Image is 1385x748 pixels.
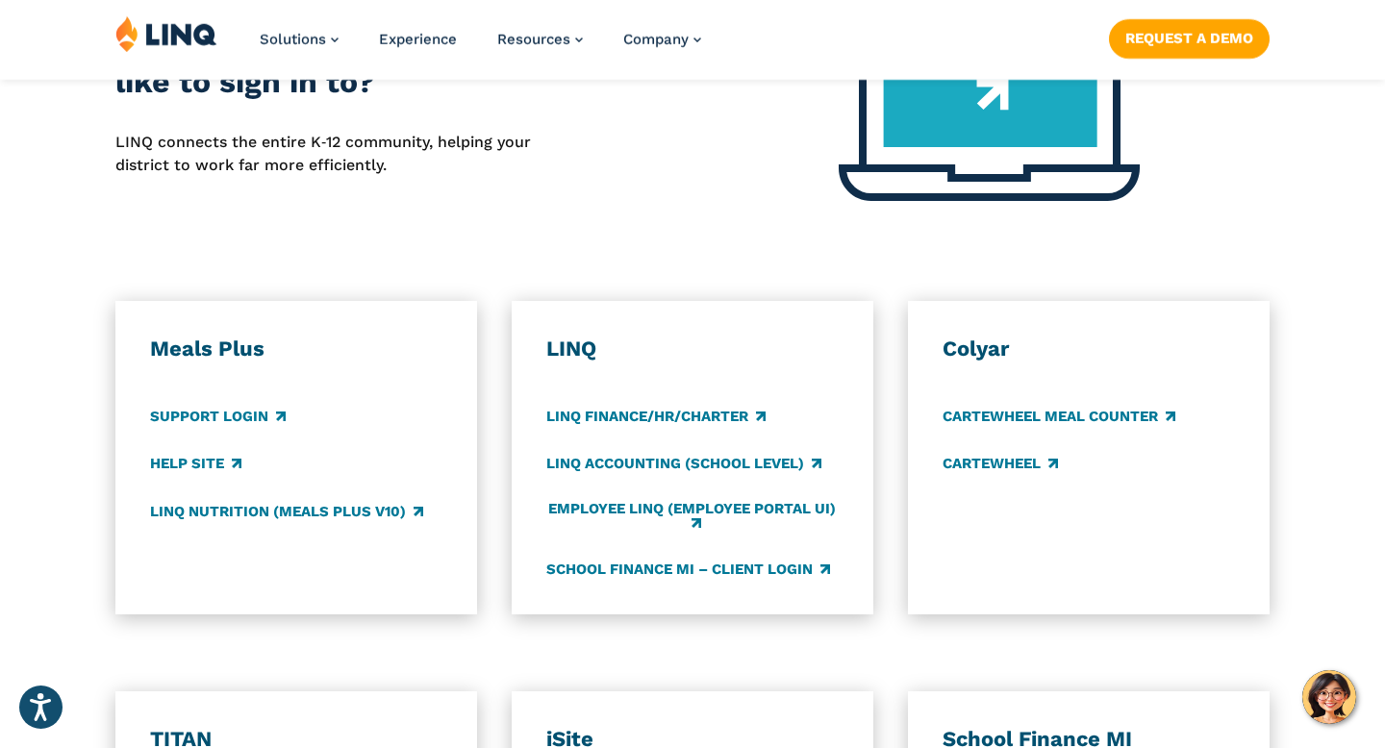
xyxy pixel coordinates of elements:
a: LINQ Finance/HR/Charter [546,407,766,428]
a: LINQ Nutrition (Meals Plus v10) [150,501,423,522]
span: Company [623,31,689,48]
a: Employee LINQ (Employee Portal UI) [546,501,839,533]
nav: Primary Navigation [260,15,701,79]
p: LINQ connects the entire K‑12 community, helping your district to work far more efficiently. [115,131,576,178]
a: Company [623,31,701,48]
a: Solutions [260,31,339,48]
span: Solutions [260,31,326,48]
span: Resources [497,31,570,48]
a: CARTEWHEEL Meal Counter [943,407,1175,428]
a: School Finance MI – Client Login [546,559,830,580]
img: LINQ | K‑12 Software [115,15,217,52]
a: Resources [497,31,583,48]
h3: LINQ [546,336,839,362]
a: CARTEWHEEL [943,454,1058,475]
nav: Button Navigation [1109,15,1270,58]
a: Request a Demo [1109,19,1270,58]
button: Hello, have a question? Let’s chat. [1302,670,1356,724]
a: Help Site [150,454,241,475]
h3: Colyar [943,336,1235,362]
a: LINQ Accounting (school level) [546,454,821,475]
a: Experience [379,31,457,48]
h3: Meals Plus [150,336,442,362]
a: Support Login [150,407,286,428]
